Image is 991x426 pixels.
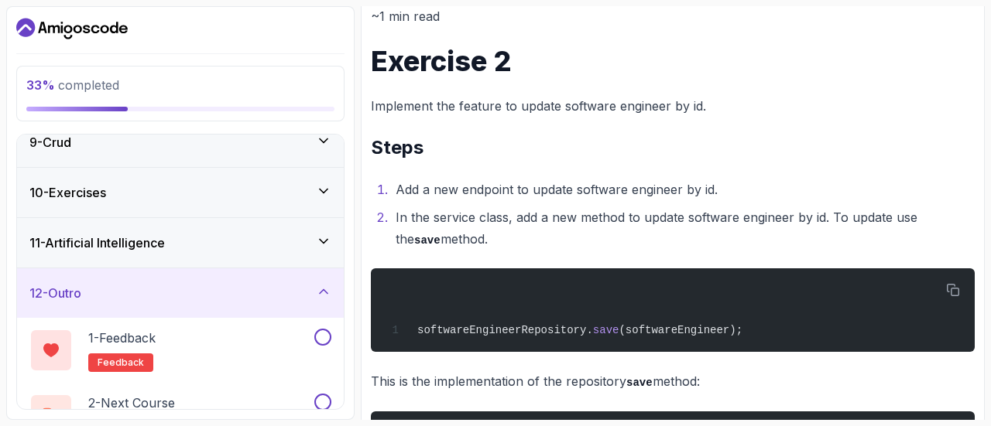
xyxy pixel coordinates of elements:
span: softwareEngineerRepository. [417,324,593,336]
h3: 10 - Exercises [29,183,106,202]
p: 1 - Feedback [88,329,156,347]
h1: Exercise 2 [371,46,975,77]
button: 9-Crud [17,118,344,167]
p: Implement the feature to update software engineer by id. [371,95,975,117]
li: In the service class, add a new method to update software engineer by id. To update use the method. [391,206,975,250]
h3: 9 - Crud [29,133,71,152]
span: 33 % [26,77,55,93]
button: 1-Feedbackfeedback [29,329,331,372]
h3: 11 - Artificial Intelligence [29,233,165,252]
button: 10-Exercises [17,168,344,217]
code: save [626,377,653,389]
button: 11-Artificial Intelligence [17,218,344,268]
code: save [414,234,441,247]
h3: 12 - Outro [29,284,81,302]
p: This is the implementation of the repository method: [371,370,975,393]
span: save [593,324,619,336]
li: Add a new endpoint to update software engineer by id. [391,179,975,200]
p: 2 - Next Course [88,394,175,412]
a: Dashboard [16,16,128,41]
span: completed [26,77,119,93]
span: (softwareEngineer); [619,324,742,336]
span: feedback [98,356,144,369]
p: ~1 min read [371,5,975,27]
h2: Steps [371,135,975,160]
button: 12-Outro [17,268,344,318]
